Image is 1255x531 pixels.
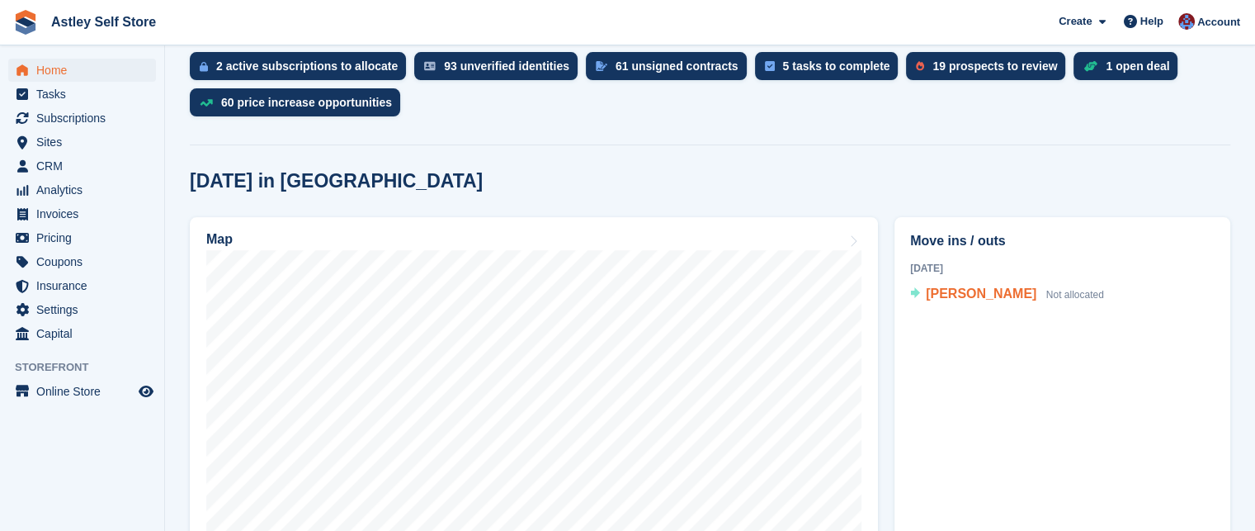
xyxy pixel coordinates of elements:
h2: Map [206,232,233,247]
img: price_increase_opportunities-93ffe204e8149a01c8c9dc8f82e8f89637d9d84a8eef4429ea346261dce0b2c0.svg [200,99,213,107]
a: 19 prospects to review [906,52,1073,88]
img: David Parkinson [1178,13,1195,30]
a: menu [8,83,156,106]
span: Insurance [36,274,135,297]
a: menu [8,298,156,321]
a: menu [8,154,156,178]
span: Pricing [36,226,135,249]
span: [PERSON_NAME] [926,287,1036,301]
div: 93 unverified identities [444,59,569,73]
a: menu [8,107,156,130]
a: menu [8,380,156,403]
img: deal-1b604bf984904fb50ccaf53a9ad4b4a5d6e5aea283cecdc64d6e3604feb123c2.svg [1083,60,1097,72]
div: 5 tasks to complete [783,59,890,73]
a: 60 price increase opportunities [190,88,408,125]
a: menu [8,274,156,297]
a: menu [8,250,156,273]
span: Create [1059,13,1092,30]
span: CRM [36,154,135,178]
img: prospect-51fa495bee0391a8d652442698ab0144808aea92771e9ea1ae160a38d050c398.svg [916,61,924,71]
a: [PERSON_NAME] Not allocated [910,284,1104,306]
span: Account [1197,14,1240,31]
a: menu [8,59,156,82]
span: Capital [36,322,135,345]
span: Sites [36,130,135,154]
span: Storefront [15,359,164,376]
img: verify_identity-adf6edd0f0f0b5bbfe63781bf79b02c33cf7c696d77639b501bdc392416b5a36.svg [424,61,436,71]
a: 2 active subscriptions to allocate [190,52,414,88]
a: menu [8,226,156,249]
div: 61 unsigned contracts [616,59,738,73]
img: active_subscription_to_allocate_icon-d502201f5373d7db506a760aba3b589e785aa758c864c3986d89f69b8ff3... [200,61,208,72]
span: Help [1140,13,1163,30]
a: Preview store [136,382,156,401]
div: [DATE] [910,261,1215,276]
h2: Move ins / outs [910,231,1215,251]
a: 61 unsigned contracts [586,52,755,88]
a: 5 tasks to complete [755,52,907,88]
div: 1 open deal [1106,59,1169,73]
a: menu [8,130,156,154]
span: Settings [36,298,135,321]
a: Astley Self Store [45,8,163,36]
h2: [DATE] in [GEOGRAPHIC_DATA] [190,170,483,192]
a: menu [8,178,156,201]
div: 60 price increase opportunities [221,96,392,109]
a: 1 open deal [1073,52,1186,88]
div: 2 active subscriptions to allocate [216,59,398,73]
img: contract_signature_icon-13c848040528278c33f63329250d36e43548de30e8caae1d1a13099fd9432cc5.svg [596,61,607,71]
span: Subscriptions [36,107,135,130]
span: Online Store [36,380,135,403]
span: Invoices [36,202,135,225]
a: 93 unverified identities [414,52,586,88]
span: Home [36,59,135,82]
div: 19 prospects to review [932,59,1057,73]
a: menu [8,322,156,345]
img: stora-icon-8386f47178a22dfd0bd8f6a31ec36ba5ce8667c1dd55bd0f319d3a0aa187defe.svg [13,10,38,35]
span: Analytics [36,178,135,201]
span: Tasks [36,83,135,106]
a: menu [8,202,156,225]
span: Not allocated [1046,289,1104,301]
img: task-75834270c22a3079a89374b754ae025e5fb1db73e45f91037f5363f120a921f8.svg [765,61,775,71]
span: Coupons [36,250,135,273]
